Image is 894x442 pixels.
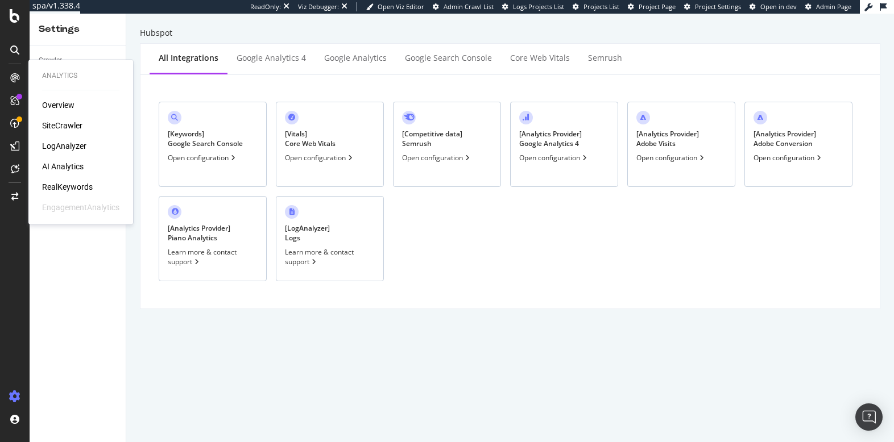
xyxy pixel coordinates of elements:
[378,2,424,11] span: Open Viz Editor
[140,27,880,39] div: Hubspot
[42,181,93,193] a: RealKeywords
[298,2,339,11] div: Viz Debugger:
[285,223,330,243] div: [ LogAnalyzer ] Logs
[444,2,494,11] span: Admin Crawl List
[502,2,564,11] a: Logs Projects List
[816,2,851,11] span: Admin Page
[636,129,699,148] div: [ Analytics Provider ] Adobe Visits
[405,52,492,64] div: Google Search Console
[760,2,797,11] span: Open in dev
[402,129,462,148] div: [ Competitive data ] Semrush
[402,153,472,162] div: Open configuration
[42,161,84,172] a: AI Analytics
[519,129,582,148] div: [ Analytics Provider ] Google Analytics 4
[583,2,619,11] span: Projects List
[168,247,258,266] div: Learn more & contact support
[42,202,119,213] div: EngagementAnalytics
[237,52,306,64] div: Google Analytics 4
[628,2,676,11] a: Project Page
[42,71,119,81] div: Analytics
[250,2,281,11] div: ReadOnly:
[513,2,564,11] span: Logs Projects List
[42,140,86,152] a: LogAnalyzer
[695,2,741,11] span: Project Settings
[42,99,74,111] a: Overview
[285,247,375,266] div: Learn more & contact support
[684,2,741,11] a: Project Settings
[168,129,243,148] div: [ Keywords ] Google Search Console
[510,52,570,64] div: Core Web Vitals
[519,153,589,162] div: Open configuration
[754,129,816,148] div: [ Analytics Provider ] Adobe Conversion
[433,2,494,11] a: Admin Crawl List
[285,129,336,148] div: [ Vitals ] Core Web Vitals
[39,23,117,36] div: Settings
[42,120,82,131] a: SiteCrawler
[159,52,218,64] div: All integrations
[639,2,676,11] span: Project Page
[573,2,619,11] a: Projects List
[168,153,238,162] div: Open configuration
[324,52,387,64] div: Google Analytics
[285,153,355,162] div: Open configuration
[750,2,797,11] a: Open in dev
[366,2,424,11] a: Open Viz Editor
[39,55,118,66] a: Crawler
[588,52,622,64] div: Semrush
[39,55,62,66] div: Crawler
[754,153,823,162] div: Open configuration
[805,2,851,11] a: Admin Page
[168,223,230,243] div: [ Analytics Provider ] Piano Analytics
[855,403,883,431] div: Open Intercom Messenger
[636,153,706,162] div: Open configuration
